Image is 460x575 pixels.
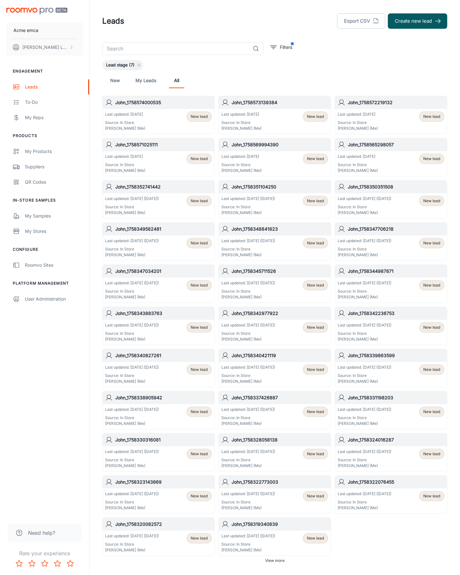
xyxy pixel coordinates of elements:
a: All [169,73,184,88]
p: Source: In Store [338,331,391,336]
p: Last updated: [DATE] [221,111,262,117]
button: Rate 5 star [64,557,77,570]
p: [PERSON_NAME] (Me) [338,336,391,342]
span: New lead [307,493,324,499]
p: Source: In Store [105,162,145,168]
h6: John_1758340421119 [232,352,328,359]
p: Last updated: [DATE] ([DATE]) [105,449,159,455]
p: [PERSON_NAME] (Me) [221,294,275,300]
h6: John_1758343883763 [115,310,212,317]
span: New lead [307,240,324,246]
p: Last updated: [DATE] ([DATE]) [105,280,159,286]
span: New lead [423,451,440,457]
p: Last updated: [DATE] [105,154,145,159]
p: Source: In Store [338,246,391,252]
p: Source: In Store [105,331,159,336]
span: New lead [191,282,208,288]
p: [PERSON_NAME] (Me) [221,379,275,384]
p: [PERSON_NAME] (Me) [221,505,275,511]
span: New lead [191,409,208,415]
p: [PERSON_NAME] (Me) [338,252,391,258]
a: My Leads [135,73,156,88]
div: Roomvo Sites [25,262,83,269]
p: [PERSON_NAME] (Me) [338,463,391,469]
h6: John_1758339863599 [348,352,444,359]
p: Source: In Store [221,415,275,421]
a: John_1758351104250Last updated: [DATE] ([DATE])Source: In Store[PERSON_NAME] (Me)New lead [218,180,331,218]
a: John_1758574000535Last updated: [DATE]Source: In Store[PERSON_NAME] (Me)New lead [102,96,215,134]
p: [PERSON_NAME] (Me) [221,126,262,131]
input: Search [102,42,250,55]
p: Last updated: [DATE] ([DATE]) [105,196,159,202]
span: New lead [191,367,208,372]
h1: Leads [102,15,124,27]
h6: John_1758351104250 [232,183,328,190]
span: New lead [307,367,324,372]
h6: John_1758337426887 [232,394,328,401]
span: Need help? [28,529,55,537]
a: John_1758345711526Last updated: [DATE] ([DATE])Source: In Store[PERSON_NAME] (Me)New lead [218,264,331,303]
p: [PERSON_NAME] (Me) [105,547,159,553]
h6: John_1758573139384 [232,99,328,106]
p: [PERSON_NAME] (Me) [338,421,391,426]
span: Lead stage (7) [102,62,138,68]
h6: John_1758323143669 [115,479,212,486]
a: John_1758339863599Last updated: [DATE] ([DATE])Source: In Store[PERSON_NAME] (Me)New lead [335,349,447,387]
span: New lead [423,240,440,246]
p: Last updated: [DATE] ([DATE]) [338,491,391,497]
p: Last updated: [DATE] ([DATE]) [338,322,391,328]
span: New lead [191,156,208,162]
span: New lead [191,198,208,204]
p: Source: In Store [221,288,275,294]
div: Lead stage (7) [102,60,143,70]
h6: John_1758324016287 [348,436,444,443]
a: John_1758342236753Last updated: [DATE] ([DATE])Source: In Store[PERSON_NAME] (Me)New lead [335,307,447,345]
p: Last updated: [DATE] [338,154,378,159]
p: [PERSON_NAME] (Me) [105,294,159,300]
a: John_1758572219132Last updated: [DATE]Source: In Store[PERSON_NAME] (Me)New lead [335,96,447,134]
p: Last updated: [DATE] ([DATE]) [221,238,275,244]
p: Source: In Store [338,499,391,505]
span: New lead [423,198,440,204]
h6: John_1758352741442 [115,183,212,190]
p: Source: In Store [338,457,391,463]
p: Last updated: [DATE] ([DATE]) [105,533,159,539]
p: Last updated: [DATE] ([DATE]) [338,196,391,202]
span: New lead [423,367,440,372]
p: Source: In Store [221,331,275,336]
div: My Products [25,148,83,155]
div: My Reps [25,114,83,121]
p: [PERSON_NAME] (Me) [105,126,145,131]
p: [PERSON_NAME] (Me) [338,379,391,384]
p: [PERSON_NAME] (Me) [105,379,159,384]
button: Create new lead [388,13,447,29]
button: filter [269,42,294,52]
p: Source: In Store [105,246,159,252]
a: New [107,73,123,88]
span: New lead [423,282,440,288]
span: New lead [307,409,324,415]
p: Last updated: [DATE] [221,154,262,159]
p: [PERSON_NAME] (Me) [221,168,262,173]
a: John_1758571025111Last updated: [DATE]Source: In Store[PERSON_NAME] (Me)New lead [102,138,215,176]
a: John_1758324016287Last updated: [DATE] ([DATE])Source: In Store[PERSON_NAME] (Me)New lead [335,433,447,471]
span: New lead [191,240,208,246]
span: New lead [423,114,440,119]
span: New lead [191,114,208,119]
p: Filters [280,44,292,51]
p: Source: In Store [105,204,159,210]
p: Last updated: [DATE] ([DATE]) [338,238,391,244]
span: New lead [423,325,440,330]
div: My Stores [25,228,83,235]
span: New lead [307,282,324,288]
p: Last updated: [DATE] [338,111,378,117]
h6: John_1758345711526 [232,268,328,275]
p: Last updated: [DATE] ([DATE]) [338,407,391,412]
p: [PERSON_NAME] (Me) [221,547,275,553]
p: Source: In Store [338,288,391,294]
p: Source: In Store [338,373,391,379]
p: Source: In Store [221,246,275,252]
p: Last updated: [DATE] ([DATE]) [221,449,275,455]
h6: John_1758347706218 [348,226,444,233]
p: Last updated: [DATE] [105,111,145,117]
